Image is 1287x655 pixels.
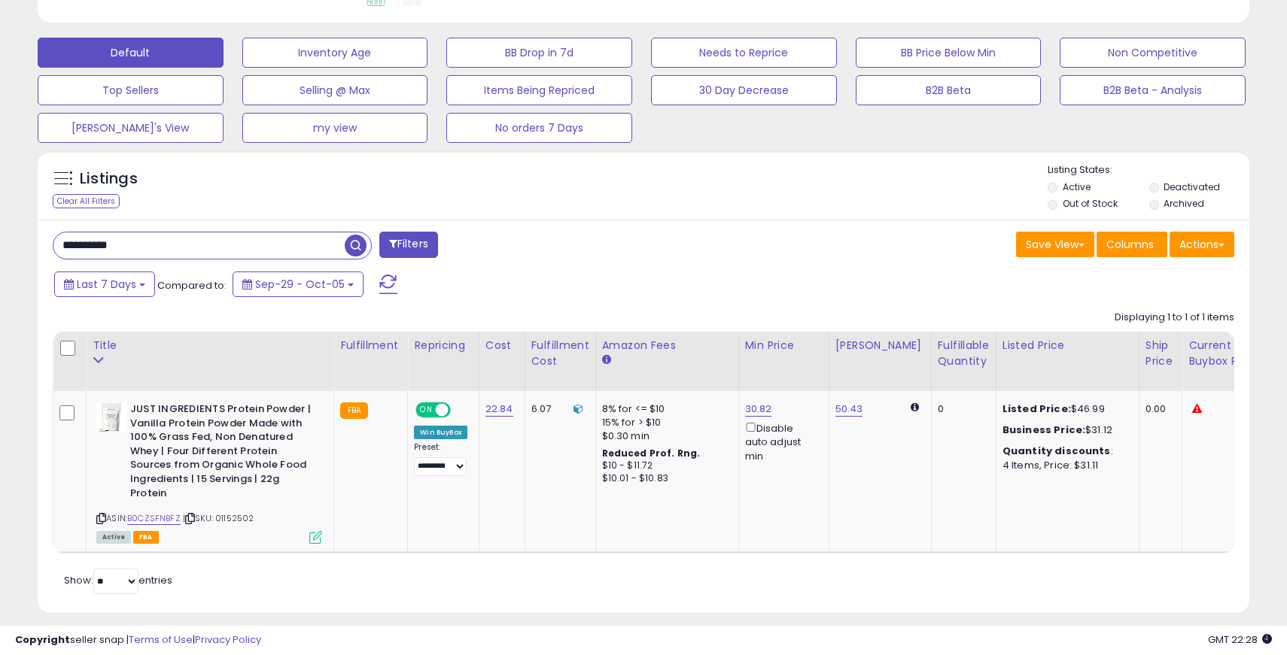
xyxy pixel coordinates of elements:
[1170,232,1234,257] button: Actions
[449,404,473,417] span: OFF
[255,277,345,292] span: Sep-29 - Oct-05
[93,338,327,353] div: Title
[1003,444,1111,458] b: Quantity discounts
[745,420,817,463] div: Disable auto adjust min
[938,338,990,369] div: Fulfillable Quantity
[602,429,727,443] div: $0.30 min
[531,338,589,369] div: Fulfillment Cost
[1003,402,1127,416] div: $46.99
[446,38,632,68] button: BB Drop in 7d
[1003,338,1133,353] div: Listed Price
[651,38,837,68] button: Needs to Reprice
[1106,237,1154,252] span: Columns
[531,402,584,416] div: 6.07
[340,338,401,353] div: Fulfillment
[417,404,436,417] span: ON
[1146,402,1170,416] div: 0.00
[129,632,193,647] a: Terms of Use
[1115,311,1234,325] div: Displaying 1 to 1 of 1 items
[1063,197,1118,210] label: Out of Stock
[1164,180,1220,193] label: Deactivated
[856,38,1042,68] button: BB Price Below Min
[835,338,925,353] div: [PERSON_NAME]
[1003,402,1071,416] b: Listed Price:
[745,402,772,417] a: 30.82
[64,573,172,587] span: Show: entries
[195,632,261,647] a: Privacy Policy
[446,75,632,105] button: Items Being Repriced
[77,277,136,292] span: Last 7 Days
[602,353,611,367] small: Amazon Fees.
[1063,180,1091,193] label: Active
[485,338,519,353] div: Cost
[130,402,313,504] b: JUST INGREDIENTS Protein Powder | Vanilla Protein Powder Made with 100% Grass Fed, Non Denatured ...
[1208,632,1272,647] span: 2025-10-13 22:28 GMT
[96,402,322,542] div: ASIN:
[96,402,126,432] img: 41xIEw+ogTL._SL40_.jpg
[602,416,727,429] div: 15% for > $10
[856,75,1042,105] button: B2B Beta
[414,426,467,439] div: Win BuyBox
[38,113,224,143] button: [PERSON_NAME]'s View
[835,402,863,417] a: 50.43
[15,632,70,647] strong: Copyright
[157,278,227,293] span: Compared to:
[1016,232,1094,257] button: Save View
[485,402,513,417] a: 22.84
[127,512,181,525] a: B0CZSFNBFZ
[602,472,727,485] div: $10.01 - $10.83
[651,75,837,105] button: 30 Day Decrease
[1003,459,1127,472] div: 4 Items, Price: $31.11
[38,75,224,105] button: Top Sellers
[602,459,727,472] div: $10 - $11.72
[414,442,467,476] div: Preset:
[602,402,727,416] div: 8% for <= $10
[242,38,428,68] button: Inventory Age
[446,113,632,143] button: No orders 7 Days
[1097,232,1167,257] button: Columns
[54,271,155,297] button: Last 7 Days
[1146,338,1176,369] div: Ship Price
[379,232,438,258] button: Filters
[1164,197,1204,210] label: Archived
[1060,75,1246,105] button: B2B Beta - Analysis
[38,38,224,68] button: Default
[1048,163,1249,177] p: Listing States:
[15,633,261,647] div: seller snap | |
[133,531,159,544] span: FBA
[53,194,120,208] div: Clear All Filters
[602,447,701,459] b: Reduced Prof. Rng.
[414,338,473,353] div: Repricing
[242,75,428,105] button: Selling @ Max
[1060,38,1246,68] button: Non Competitive
[1188,338,1266,369] div: Current Buybox Price
[602,338,732,353] div: Amazon Fees
[1003,423,1085,437] b: Business Price:
[745,338,823,353] div: Min Price
[96,531,131,544] span: All listings currently available for purchase on Amazon
[938,402,984,416] div: 0
[242,113,428,143] button: my view
[1003,423,1127,437] div: $31.12
[80,168,138,190] h5: Listings
[233,271,364,297] button: Sep-29 - Oct-05
[183,512,254,524] span: | SKU: 01152502
[1003,444,1127,458] div: :
[340,402,368,419] small: FBA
